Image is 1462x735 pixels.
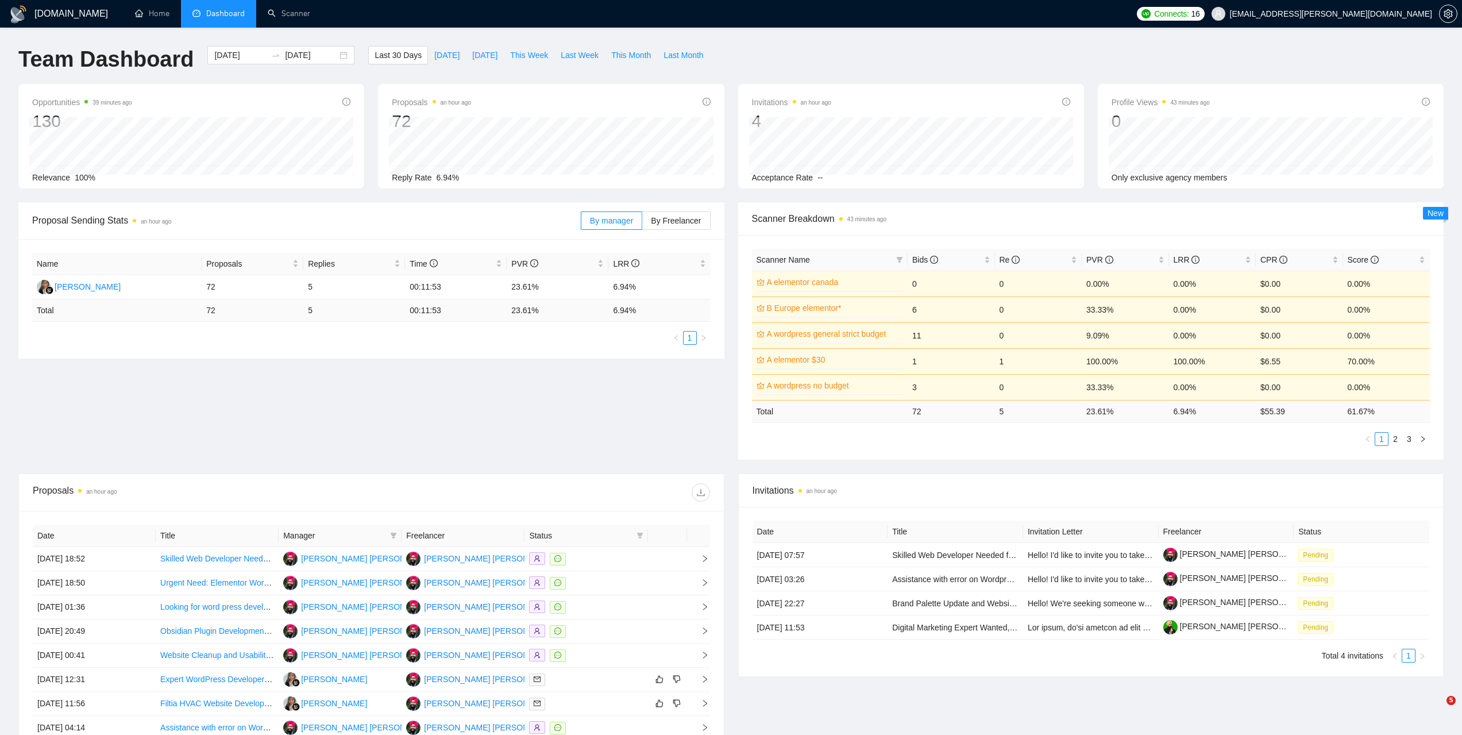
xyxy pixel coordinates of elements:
[1298,573,1333,586] span: Pending
[406,626,558,635] a: AP[PERSON_NAME] [PERSON_NAME]
[156,692,279,716] td: Filtia HVAC Website Development from Figma to Webflow/WordPress
[683,331,697,345] li: 1
[1163,622,1314,631] a: [PERSON_NAME] [PERSON_NAME]
[757,382,765,390] span: crown
[529,529,631,542] span: Status
[406,624,421,638] img: AP
[1446,696,1456,705] span: 5
[156,547,279,571] td: Skilled Web Developer Needed for Small Business Blog
[554,628,561,634] span: message
[1298,549,1333,561] span: Pending
[684,332,696,344] a: 1
[995,374,1082,400] td: 0
[534,579,541,586] span: user-add
[1082,297,1169,322] td: 33.33%
[406,578,558,587] a: AP[PERSON_NAME] [PERSON_NAME]
[406,698,558,707] a: AP[PERSON_NAME] [PERSON_NAME]
[1163,598,1314,607] a: [PERSON_NAME] [PERSON_NAME]
[700,334,707,341] span: right
[1141,9,1151,18] img: upwork-logo.png
[892,551,1091,560] a: Skilled Web Developer Needed for Small Business Blog
[388,527,399,544] span: filter
[160,651,322,660] a: Website Cleanup and Usability Enhancement
[33,692,156,716] td: [DATE] 11:56
[896,256,903,263] span: filter
[202,275,303,299] td: 72
[613,259,639,268] span: LRR
[156,644,279,668] td: Website Cleanup and Usability Enhancement
[757,330,765,338] span: crown
[892,575,1033,584] a: Assistance with error on Wordpress site
[692,603,709,611] span: right
[530,259,538,267] span: info-circle
[375,49,422,61] span: Last 30 Days
[767,276,901,288] a: A elementor canada
[206,9,245,18] span: Dashboard
[1062,98,1070,106] span: info-circle
[301,697,367,710] div: [PERSON_NAME]
[692,699,709,707] span: right
[1012,256,1020,264] span: info-circle
[1423,696,1451,724] iframe: Intercom live chat
[995,322,1082,348] td: 0
[534,555,541,562] span: user-add
[33,644,156,668] td: [DATE] 00:41
[32,299,202,322] td: Total
[160,675,364,684] a: Expert WordPress Developer Needed for Custom Theme
[156,595,279,619] td: Looking for word press developer
[1112,110,1210,132] div: 0
[1298,598,1337,607] a: Pending
[1419,436,1426,442] span: right
[1256,374,1343,400] td: $0.00
[160,699,408,708] a: Filtia HVAC Website Development from Figma to Webflow/WordPress
[847,216,886,222] time: 43 minutes ago
[301,721,435,734] div: [PERSON_NAME] [PERSON_NAME]
[1391,653,1398,660] span: left
[757,356,765,364] span: crown
[37,282,121,291] a: GA[PERSON_NAME]
[1343,322,1430,348] td: 0.00%
[406,600,421,614] img: AP
[32,253,202,275] th: Name
[1191,256,1199,264] span: info-circle
[424,576,558,589] div: [PERSON_NAME] [PERSON_NAME]
[1170,99,1209,106] time: 43 minutes ago
[292,679,300,687] img: gigradar-bm.png
[1082,348,1169,374] td: 100.00%
[1298,622,1337,632] a: Pending
[301,552,435,565] div: [PERSON_NAME] [PERSON_NAME]
[1416,432,1430,446] li: Next Page
[1163,596,1178,610] img: c1ifY6KyA7lEU_redao6X2JqYHjWvIxtFxA1eHK75m1SDcpKsuRZezfTLKH9XPhn2u
[561,49,599,61] span: Last Week
[534,603,541,610] span: user-add
[160,554,359,563] a: Skilled Web Developer Needed for Small Business Blog
[437,173,460,182] span: 6.94%
[1112,95,1210,109] span: Profile Views
[32,213,581,228] span: Proposal Sending Stats
[75,173,95,182] span: 100%
[283,600,298,614] img: AP
[406,602,558,611] a: AP[PERSON_NAME] [PERSON_NAME]
[156,619,279,644] td: Obsidian Plugin Development for Note Export
[995,297,1082,322] td: 0
[631,259,639,267] span: info-circle
[670,696,684,710] button: dislike
[655,699,664,708] span: like
[33,595,156,619] td: [DATE] 01:36
[268,9,310,18] a: searchScanner
[752,211,1430,226] span: Scanner Breakdown
[908,271,995,297] td: 0
[405,299,507,322] td: 00:11:53
[752,95,831,109] span: Invitations
[1163,548,1178,562] img: c1ifY6KyA7lEU_redao6X2JqYHjWvIxtFxA1eHK75m1SDcpKsuRZezfTLKH9XPhn2u
[554,603,561,610] span: message
[32,95,132,109] span: Opportunities
[1343,271,1430,297] td: 0.00%
[590,216,633,225] span: By manager
[424,649,558,661] div: [PERSON_NAME] [PERSON_NAME]
[283,698,367,707] a: GA[PERSON_NAME]
[554,46,605,64] button: Last Week
[669,331,683,345] li: Previous Page
[752,110,831,132] div: 4
[908,322,995,348] td: 11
